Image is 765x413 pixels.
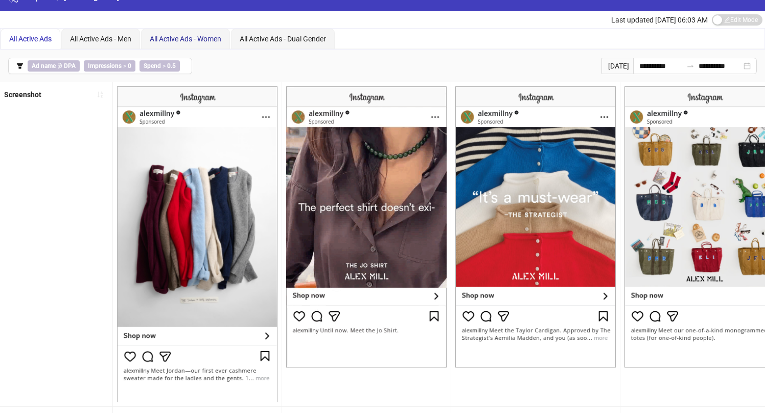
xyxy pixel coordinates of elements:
span: All Active Ads [9,35,52,43]
span: sort-ascending [97,91,104,98]
div: [DATE] [601,58,633,74]
span: swap-right [686,62,694,70]
span: to [686,62,694,70]
span: Last updated [DATE] 06:03 AM [611,16,708,24]
b: Spend [144,62,161,70]
button: Ad name ∌ DPAImpressions > 0Spend > 0.5 [8,58,192,74]
b: DPA [64,62,76,70]
span: All Active Ads - Dual Gender [240,35,326,43]
span: All Active Ads - Women [150,35,221,43]
span: ∌ [28,60,80,72]
span: filter [16,62,24,70]
img: Screenshot 120234678954130085 [117,86,277,402]
b: Impressions [88,62,122,70]
img: Screenshot 120233796287680085 [455,86,616,368]
img: Screenshot 120233795287790085 [286,86,447,368]
b: 0.5 [167,62,176,70]
span: > [84,60,135,72]
b: Ad name [32,62,56,70]
b: Screenshot [4,90,41,99]
span: > [140,60,180,72]
b: 0 [128,62,131,70]
span: All Active Ads - Men [70,35,131,43]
